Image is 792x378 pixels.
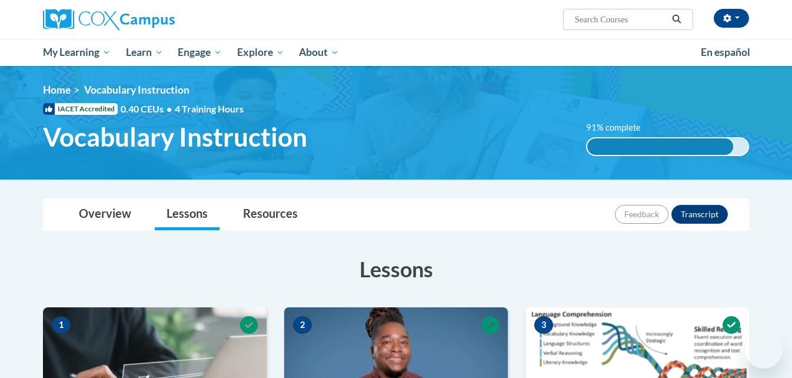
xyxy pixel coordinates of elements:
span: Engage [178,45,222,59]
a: Explore [229,39,292,66]
button: Search [668,12,685,26]
button: Account Settings [714,9,749,28]
span: IACET Accredited [43,103,118,115]
button: Feedback [615,205,668,224]
iframe: Button to launch messaging window [745,331,783,369]
input: Search Courses [574,12,668,26]
div: Main menu [25,39,767,66]
span: 1 [52,316,71,334]
a: Cox Campus [43,9,267,30]
h3: Lessons [43,254,749,284]
span: 3 [534,316,553,334]
a: Lessons [155,199,219,230]
a: En español [693,40,758,65]
div: 91% complete [587,138,734,155]
span: 0.40 CEUs [121,102,175,115]
a: Resources [231,199,310,230]
span: En español [701,46,750,58]
span: Vocabulary Instruction [84,84,189,96]
button: Transcript [671,205,728,224]
span: 4 Training Hours [175,103,244,114]
img: Cox Campus [43,9,175,30]
a: Overview [67,199,143,230]
span: • [167,103,172,114]
span: Vocabulary Instruction [43,121,307,152]
span: Learn [126,45,163,59]
a: About [292,39,347,66]
span: My Learning [43,45,111,59]
a: My Learning [35,39,118,66]
a: Learn [118,39,171,66]
a: Home [43,84,71,96]
span: Explore [237,45,284,59]
span: About [299,45,339,59]
a: Engage [170,39,229,66]
span: 2 [293,316,312,334]
label: 91% complete [586,121,654,134]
